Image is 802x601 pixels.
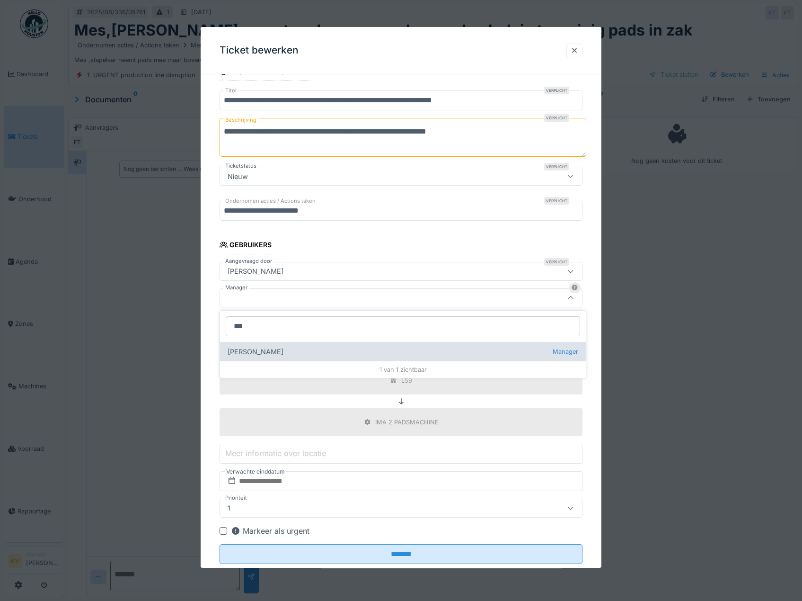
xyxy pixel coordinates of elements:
label: Prioriteit [223,494,249,502]
div: 1 van 1 zichtbaar [220,361,586,378]
div: [PERSON_NAME] [224,266,287,277]
label: Titel [223,87,238,95]
label: Verwachte einddatum [225,466,286,477]
label: Ondernomen acties / Actions taken [223,197,317,206]
span: Manager [553,347,578,356]
div: Algemene informatie [220,65,311,81]
div: Verplicht [544,258,569,266]
label: Manager [223,284,249,292]
label: Aangevraagd door [223,257,274,265]
div: Verplicht [544,114,569,122]
label: Beschrijving [223,114,258,126]
h3: Ticket bewerken [220,45,299,56]
div: L59 [401,376,412,385]
label: Meer informatie over locatie [223,448,328,459]
div: Gebruikers [220,238,272,254]
div: 1 [224,503,234,513]
div: Verplicht [544,163,569,171]
div: Nieuw [224,171,252,182]
label: Ticketstatus [223,162,258,170]
div: Verplicht [544,197,569,205]
div: [PERSON_NAME] [220,342,586,361]
div: Markeer als urgent [231,525,309,537]
div: Verplicht [544,87,569,94]
div: IMA 2 PADSMACHINE [375,418,439,427]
